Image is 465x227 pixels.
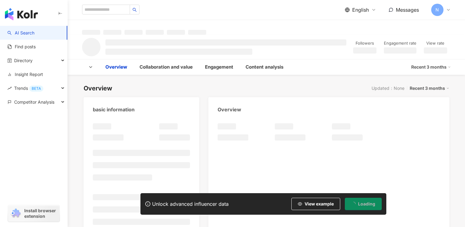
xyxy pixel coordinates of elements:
[411,62,451,72] div: Recent 3 months
[396,7,419,13] span: Messages
[424,40,447,46] div: View rate
[410,84,449,92] div: Recent 3 months
[10,209,22,218] img: chrome extension
[384,40,416,46] div: Engagement rate
[132,8,137,12] span: search
[372,86,404,91] div: Updated：None
[205,63,233,71] div: Engagement
[14,95,54,109] span: Competitor Analysis
[5,8,38,20] img: logo
[218,106,241,113] div: Overview
[93,106,135,113] div: basic information
[29,86,43,92] div: BETA
[352,6,369,13] span: English
[105,63,127,71] div: Overview
[14,81,43,95] span: Trends
[14,54,33,67] span: Directory
[24,208,58,219] span: Install browser extension
[7,30,34,36] a: searchAI Search
[345,198,382,210] button: Loading
[152,201,229,207] div: Unlock advanced influencer data
[353,40,376,46] div: Followers
[350,201,357,207] span: loading
[7,86,12,90] span: rise
[7,71,43,78] a: Insight Report
[84,84,112,93] div: Overview
[291,198,340,210] button: View example
[246,63,283,71] div: Content analysis
[8,205,60,222] a: chrome extensionInstall browser extension
[435,6,439,13] span: N
[358,201,375,206] span: Loading
[140,63,193,71] div: Collaboration and value
[305,201,334,206] span: View example
[7,44,36,50] a: Find posts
